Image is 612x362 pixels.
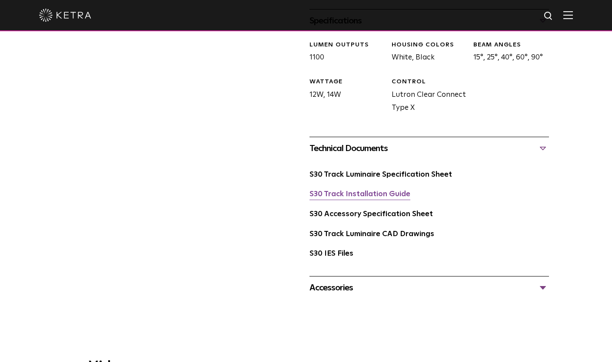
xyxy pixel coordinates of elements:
[392,41,467,49] div: HOUSING COLORS
[309,191,410,198] a: S30 Track Installation Guide
[309,78,385,86] div: WATTAGE
[309,250,353,257] a: S30 IES Files
[309,171,452,178] a: S30 Track Luminaire Specification Sheet
[303,41,385,65] div: 1100
[309,142,549,155] div: Technical Documents
[385,41,467,65] div: White, Black
[467,41,549,65] div: 15°, 25°, 40°, 60°, 90°
[309,230,434,238] a: S30 Track Luminaire CAD Drawings
[303,78,385,115] div: 12W, 14W
[543,11,554,22] img: search icon
[473,41,549,49] div: BEAM ANGLES
[309,211,433,218] a: S30 Accessory Specification Sheet
[385,78,467,115] div: Lutron Clear Connect Type X
[39,9,91,22] img: ketra-logo-2019-white
[392,78,467,86] div: CONTROL
[309,41,385,49] div: LUMEN OUTPUTS
[309,281,549,295] div: Accessories
[563,11,573,19] img: Hamburger%20Nav.svg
